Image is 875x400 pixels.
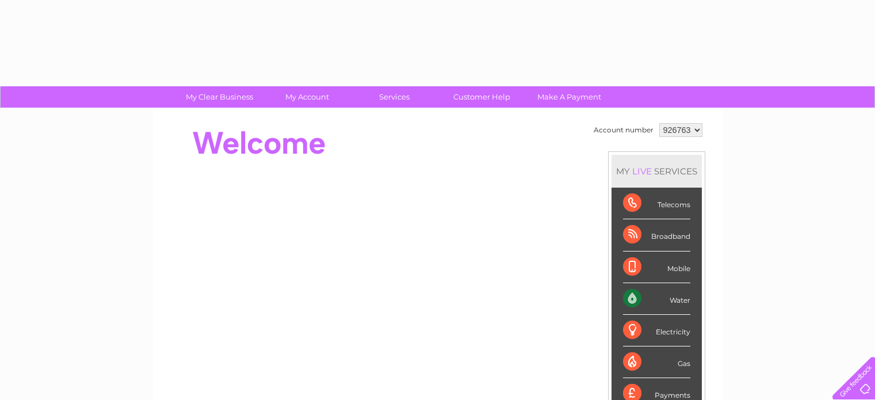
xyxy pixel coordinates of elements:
[623,283,690,315] div: Water
[612,155,702,188] div: MY SERVICES
[434,86,529,108] a: Customer Help
[172,86,267,108] a: My Clear Business
[259,86,354,108] a: My Account
[522,86,617,108] a: Make A Payment
[591,120,656,140] td: Account number
[630,166,654,177] div: LIVE
[623,315,690,346] div: Electricity
[623,188,690,219] div: Telecoms
[347,86,442,108] a: Services
[623,346,690,378] div: Gas
[623,219,690,251] div: Broadband
[623,252,690,283] div: Mobile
